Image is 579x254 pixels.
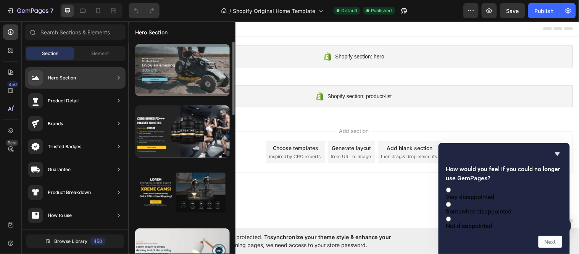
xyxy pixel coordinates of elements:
[446,186,562,230] div: How would you feel if you could no longer use GemPages?
[446,188,451,193] input: Very disappointed
[211,108,247,116] span: Add section
[539,236,562,248] button: Next question
[6,140,18,146] div: Beta
[207,125,247,133] div: Generate layout
[48,74,76,82] div: Hero Section
[143,134,195,141] span: inspired by CRO experts
[257,134,314,141] span: then drag & drop elements
[206,134,247,141] span: from URL or image
[42,50,59,57] span: Section
[446,222,492,230] span: Not disappointed
[233,7,315,15] span: Shopify Original Home Template
[147,125,193,133] div: Choose templates
[90,238,105,245] div: 450
[48,120,63,128] div: Brands
[446,208,512,215] span: Somewhat disappointed
[129,3,160,18] div: Undo/Redo
[202,72,268,81] span: Shopify section: product-list
[91,50,109,57] span: Element
[446,165,562,183] h2: How would you feel if you could no longer use GemPages?
[263,125,309,133] div: Add blank section
[3,3,57,18] button: 7
[26,235,124,248] button: Browse Library450
[48,166,71,173] div: Guarantee
[48,143,81,150] div: Trusted Badges
[528,3,560,18] button: Publish
[500,3,525,18] button: Save
[535,7,554,15] div: Publish
[177,233,421,249] span: Your page is password protected. To when designing pages, we need access to your store password.
[128,21,579,228] iframe: To enrich screen reader interactions, please activate Accessibility in Grammarly extension settings
[446,149,562,248] div: How would you feel if you could no longer use GemPages?
[553,149,562,159] button: Hide survey
[48,212,72,219] div: How to use
[229,7,231,15] span: /
[177,234,392,248] span: synchronize your theme style & enhance your experience
[371,7,392,14] span: Published
[25,24,126,40] input: Search Sections & Elements
[506,8,519,14] span: Save
[48,189,91,196] div: Product Breakdown
[54,238,87,245] span: Browse Library
[446,193,495,201] span: Very disappointed
[446,217,451,222] input: Not disappointed
[341,7,357,14] span: Default
[210,31,260,40] span: Shopify section: hero
[7,81,18,87] div: 450
[446,202,451,207] input: Somewhat disappointed
[48,97,79,105] div: Product Detail
[50,6,53,15] p: 7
